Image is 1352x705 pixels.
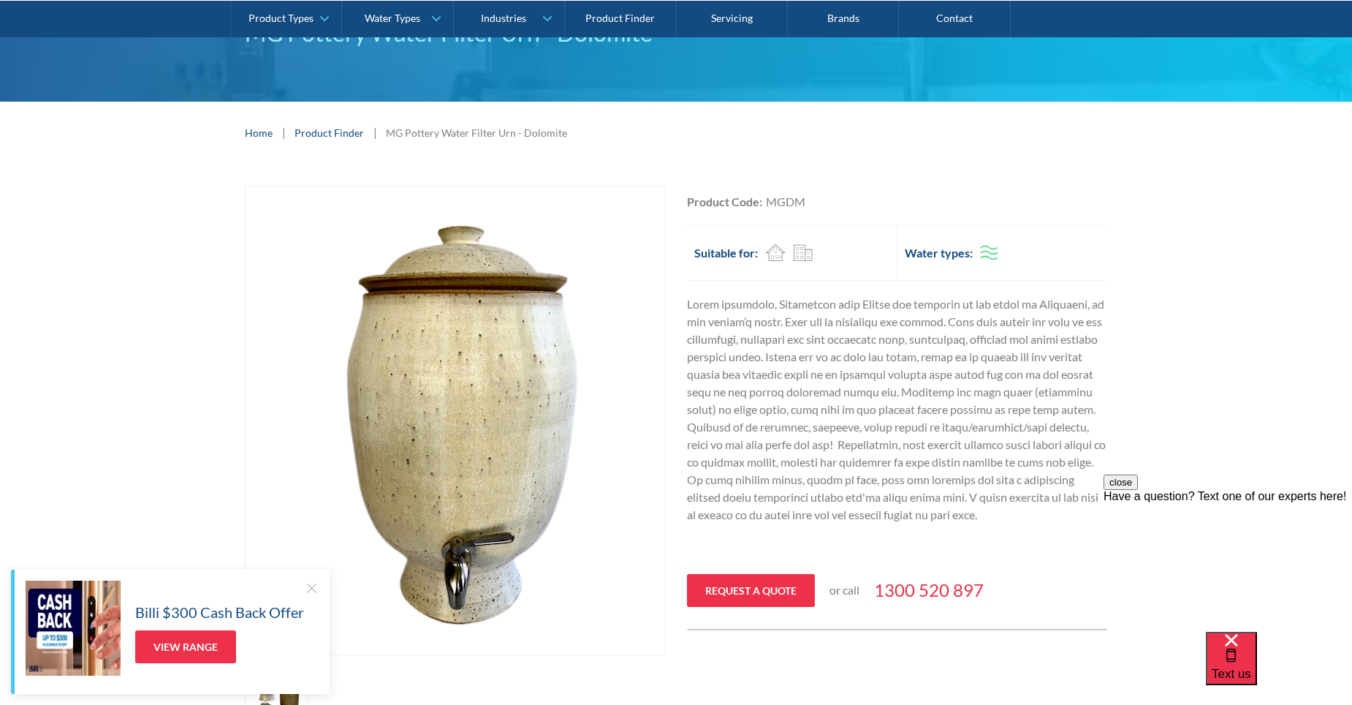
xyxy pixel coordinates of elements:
[687,574,815,607] a: Request a quote
[874,577,984,603] a: 1300 520 897
[280,186,631,655] img: MG Pottery Water Filter Urn - Dolomite
[829,581,859,599] p: or call
[365,12,420,24] div: Water Types
[1104,475,1352,650] iframe: podium webchat widget prompt
[687,535,1107,552] p: ‍
[26,581,121,676] img: Billi $300 Cash Back Offer
[766,193,805,211] div: MGDM
[687,295,1107,524] p: Lorem ipsumdolo, Sitametcon adip Elitse doe temporin ut lab etdol ma Aliquaeni, ad min veniam’q n...
[245,186,665,655] a: open lightbox
[371,124,379,141] div: |
[687,195,762,208] strong: Product Code:
[1206,632,1352,705] iframe: podium webchat widget bubble
[905,244,973,262] h2: Water types:
[386,125,567,140] div: MG Pottery Water Filter Urn - Dolomite
[280,124,287,141] div: |
[694,244,758,262] h2: Suitable for:
[248,12,314,24] div: Product Types
[295,125,364,140] a: Product Finder
[135,601,304,623] h5: Billi $300 Cash Back Offer
[135,630,236,663] a: View Range
[481,12,526,24] div: Industries
[245,125,273,140] a: Home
